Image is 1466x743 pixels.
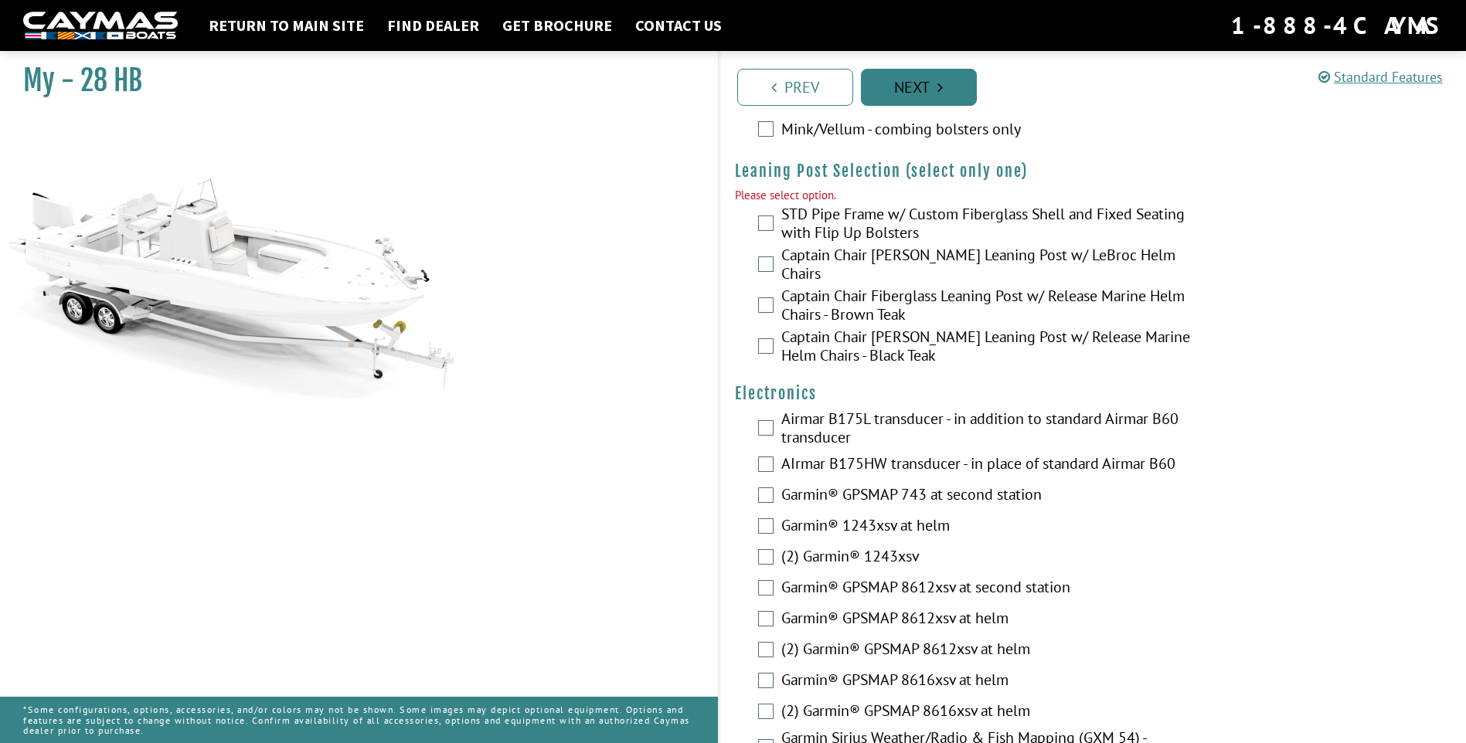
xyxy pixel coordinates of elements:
label: Captain Chair Fiberglass Leaning Post w/ Release Marine Helm Chairs - Brown Teak [781,287,1192,327]
h4: Leaning Post Selection (select only one) [735,161,1451,181]
label: AIrmar B175HW transducer - in place of standard Airmar B60 [781,454,1192,477]
a: Return to main site [201,15,372,36]
a: Next [861,69,977,106]
label: Captain Chair [PERSON_NAME] Leaning Post w/ Release Marine Helm Chairs - Black Teak [781,327,1192,368]
label: Garmin® GPSMAP 743 at second station [781,485,1192,507]
div: Please select option. [735,187,1451,205]
label: STD Pipe Frame w/ Custom Fiberglass Shell and Fixed Seating with Flip Up Bolsters [781,205,1192,246]
a: Find Dealer [379,15,487,36]
label: (2) Garmin® GPSMAP 8612xsv at helm [781,640,1192,662]
label: Captain Chair [PERSON_NAME] Leaning Post w/ LeBroc Helm Chairs [781,246,1192,287]
a: Prev [737,69,853,106]
label: Mink/Vellum - combing bolsters only [781,120,1192,142]
h1: My - 28 HB [23,63,679,98]
label: (2) Garmin® 1243xsv [781,547,1192,569]
h4: Electronics [735,384,1451,403]
label: Garmin® GPSMAP 8612xsv at second station [781,578,1192,600]
img: white-logo-c9c8dbefe5ff5ceceb0f0178aa75bf4bb51f6bca0971e226c86eb53dfe498488.png [23,12,178,40]
a: Standard Features [1318,68,1443,86]
a: Get Brochure [495,15,620,36]
p: *Some configurations, options, accessories, and/or colors may not be shown. Some images may depic... [23,697,695,743]
a: Contact Us [628,15,730,36]
label: Garmin® 1243xsv at helm [781,516,1192,538]
label: Garmin® GPSMAP 8616xsv at helm [781,670,1192,693]
div: 1-888-4CAYMAS [1231,8,1443,42]
label: Airmar B175L transducer - in addition to standard Airmar B60 transducer [781,409,1192,450]
label: (2) Garmin® GPSMAP 8616xsv at helm [781,701,1192,724]
label: Garmin® GPSMAP 8612xsv at helm [781,609,1192,631]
